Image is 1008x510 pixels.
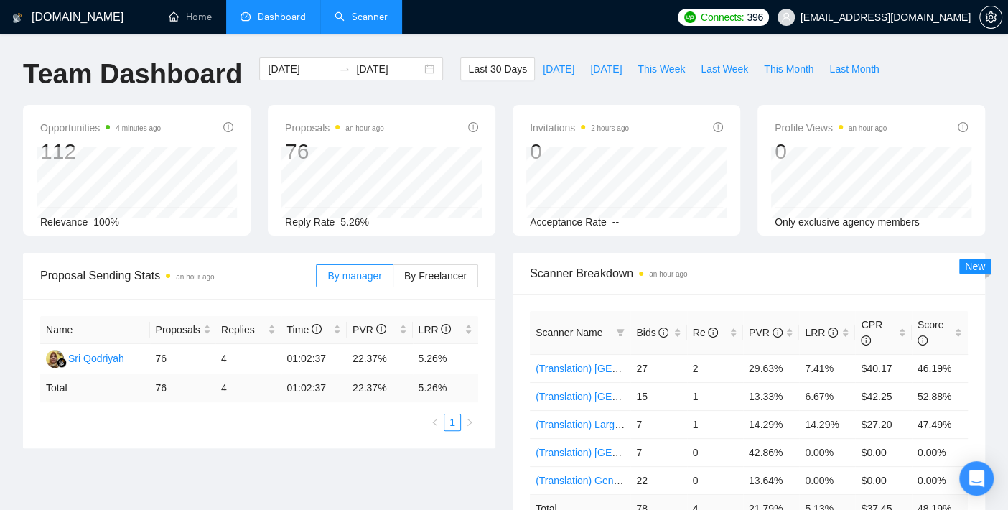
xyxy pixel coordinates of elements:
span: By manager [327,270,381,282]
span: PVR [353,324,386,335]
time: 2 hours ago [591,124,629,132]
td: 1 [687,382,743,410]
img: SQ [46,350,64,368]
a: searchScanner [335,11,388,23]
span: New [965,261,985,272]
img: logo [12,6,22,29]
button: [DATE] [535,57,582,80]
img: upwork-logo.png [684,11,696,23]
span: info-circle [441,324,451,334]
td: 4 [215,374,281,402]
span: Score [918,319,944,346]
span: Profile Views [775,119,887,136]
td: 0 [687,438,743,466]
td: 0.00% [912,438,968,466]
td: 0 [687,466,743,494]
span: Replies [221,322,265,338]
td: 15 [630,382,686,410]
td: 2 [687,354,743,382]
span: info-circle [312,324,322,334]
td: 42.86% [743,438,799,466]
td: 13.64% [743,466,799,494]
span: info-circle [713,122,723,132]
td: 76 [150,344,216,374]
span: Proposal Sending Stats [40,266,316,284]
a: SQSri Qodriyah [46,352,124,363]
span: Last 30 Days [468,61,527,77]
span: right [465,418,474,427]
td: $0.00 [855,438,911,466]
time: an hour ago [849,124,887,132]
span: filter [613,322,627,343]
span: to [339,63,350,75]
span: user [781,12,791,22]
td: Total [40,374,150,402]
span: [DATE] [543,61,574,77]
td: 22.37 % [347,374,413,402]
span: [DATE] [590,61,622,77]
span: LRR [419,324,452,335]
span: Proposals [285,119,384,136]
span: info-circle [708,328,718,338]
button: [DATE] [582,57,630,80]
span: info-circle [861,335,871,346]
td: 47.49% [912,410,968,438]
span: 5.26% [340,216,369,228]
span: dashboard [241,11,251,22]
span: This Week [638,61,685,77]
td: 14.29% [799,410,855,438]
span: info-circle [376,324,386,334]
td: 29.63% [743,354,799,382]
time: an hour ago [176,273,214,281]
button: This Week [630,57,693,80]
span: Last Week [701,61,748,77]
span: info-circle [918,335,928,346]
li: 1 [444,414,461,431]
div: 0 [775,138,887,165]
td: 0.00% [912,466,968,494]
a: (Translation) [GEOGRAPHIC_DATA] [536,363,699,374]
button: right [461,414,478,431]
a: (Translation) [GEOGRAPHIC_DATA] [536,447,699,458]
span: Scanner Name [536,327,602,338]
button: Last Week [693,57,756,80]
time: an hour ago [649,270,687,278]
li: Next Page [461,414,478,431]
td: 22.37% [347,344,413,374]
time: an hour ago [345,124,383,132]
button: Last 30 Days [460,57,535,80]
td: 46.19% [912,354,968,382]
span: swap-right [339,63,350,75]
span: By Freelancer [404,270,467,282]
span: Only exclusive agency members [775,216,920,228]
span: CPR [861,319,882,346]
td: 7 [630,410,686,438]
td: 0.00% [799,466,855,494]
td: 4 [215,344,281,374]
span: filter [616,328,625,337]
img: gigradar-bm.png [57,358,67,368]
span: left [431,418,439,427]
th: Proposals [150,316,216,344]
td: 52.88% [912,382,968,410]
a: (Translation) General [536,475,630,486]
span: Connects: [701,9,744,25]
td: 76 [150,374,216,402]
a: (Translation) [GEOGRAPHIC_DATA] [536,391,699,402]
button: setting [979,6,1002,29]
li: Previous Page [426,414,444,431]
div: 112 [40,138,161,165]
button: Last Month [821,57,887,80]
a: homeHome [169,11,212,23]
td: 7.41% [799,354,855,382]
a: 1 [444,414,460,430]
span: -- [612,216,619,228]
span: This Month [764,61,813,77]
td: 01:02:37 [281,374,347,402]
span: Re [693,327,719,338]
span: Last Month [829,61,879,77]
th: Replies [215,316,281,344]
div: Sri Qodriyah [68,351,124,366]
td: $40.17 [855,354,911,382]
span: LRR [805,327,838,338]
